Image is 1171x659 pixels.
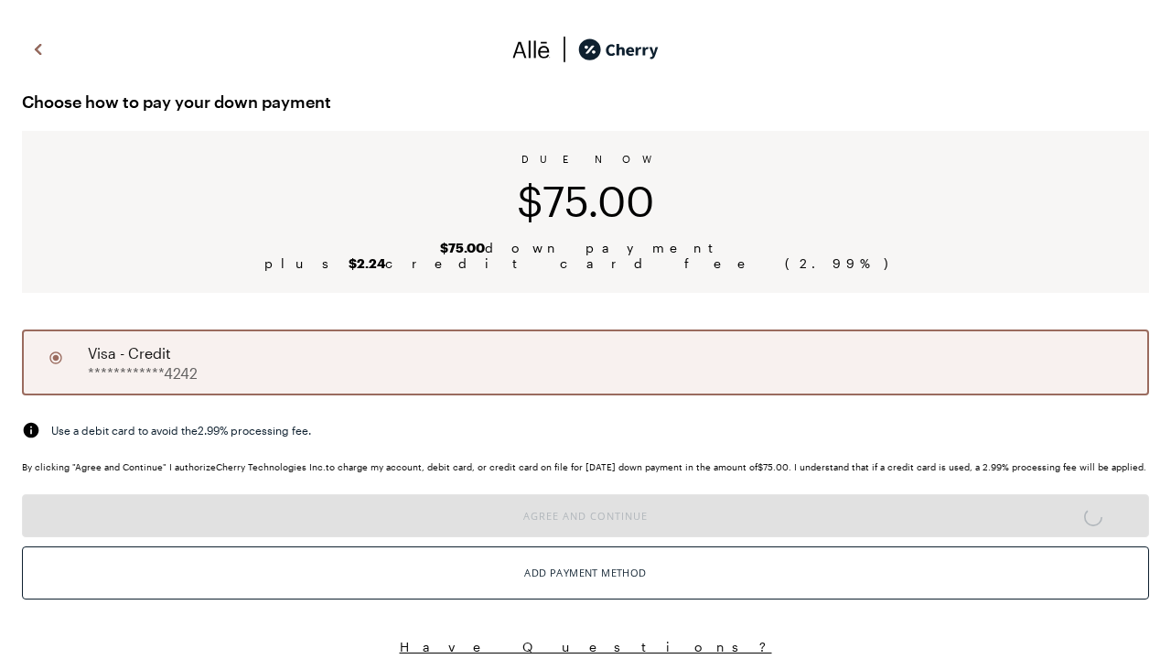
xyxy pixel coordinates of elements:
[27,36,49,63] img: svg%3e
[578,36,659,63] img: cherry_black_logo-DrOE_MJI.svg
[551,36,578,63] img: svg%3e
[22,638,1149,655] button: Have Questions?
[22,546,1149,600] button: Add Payment Method
[88,342,171,364] span: visa - credit
[517,176,654,225] span: $75.00
[22,421,40,439] img: svg%3e
[22,494,1149,537] button: Agree and Continue
[22,461,1149,472] div: By clicking "Agree and Continue" I authorize Cherry Technologies Inc. to charge my account, debit...
[440,240,485,255] b: $75.00
[521,153,650,165] span: DUE NOW
[264,255,907,271] span: plus credit card fee ( 2.99 %)
[440,240,732,255] span: down payment
[51,422,311,438] span: Use a debit card to avoid the 2.99 % processing fee.
[512,36,551,63] img: svg%3e
[349,255,385,271] b: $2.24
[22,87,1149,116] span: Choose how to pay your down payment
